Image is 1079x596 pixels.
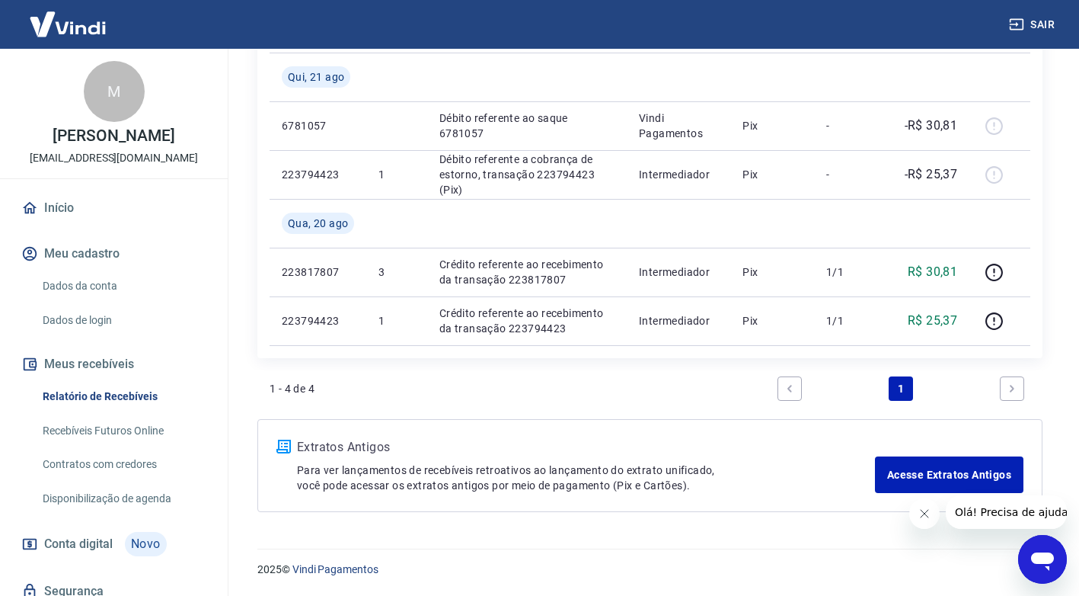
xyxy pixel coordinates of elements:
span: Qui, 21 ago [288,69,344,85]
p: Pix [742,167,802,182]
p: Crédito referente ao recebimento da transação 223794423 [439,306,615,336]
p: Para ver lançamentos de recebíveis retroativos ao lançamento do extrato unificado, você pode aces... [297,463,875,493]
a: Recebíveis Futuros Online [37,415,209,447]
p: 223794423 [282,167,354,182]
span: Qua, 20 ago [288,216,348,231]
p: Pix [742,118,802,133]
a: Conta digitalNovo [18,526,209,562]
p: R$ 30,81 [908,263,957,281]
img: ícone [276,440,291,453]
iframe: Botão para abrir a janela de mensagens [1018,535,1067,584]
a: Disponibilização de agenda [37,483,209,514]
img: Vindi [18,1,117,47]
span: Novo [125,532,167,556]
p: - [826,167,871,182]
ul: Pagination [771,370,1030,407]
button: Sair [1006,11,1061,39]
p: 223794423 [282,313,354,328]
a: Vindi Pagamentos [292,563,378,575]
button: Meus recebíveis [18,348,209,381]
p: Vindi Pagamentos [639,111,718,141]
p: Intermediador [639,167,718,182]
p: Extratos Antigos [297,438,875,457]
p: -R$ 30,81 [905,117,958,135]
a: Dados da conta [37,271,209,302]
p: - [826,118,871,133]
p: [PERSON_NAME] [53,128,174,144]
p: Intermediador [639,264,718,280]
p: Pix [742,313,802,328]
p: 1/1 [826,264,871,280]
p: 3 [378,264,414,280]
p: -R$ 25,37 [905,165,958,184]
a: Next page [1000,377,1024,401]
iframe: Mensagem da empresa [946,495,1067,529]
iframe: Fechar mensagem [909,498,940,529]
p: 223817807 [282,264,354,280]
a: Acesse Extratos Antigos [875,457,1023,493]
a: Relatório de Recebíveis [37,381,209,412]
p: Débito referente a cobrança de estorno, transação 223794423 (Pix) [439,152,615,197]
p: Intermediador [639,313,718,328]
span: Conta digital [44,534,113,555]
p: 1/1 [826,313,871,328]
p: 2025 © [257,562,1042,578]
a: Início [18,191,209,225]
p: 1 [378,167,414,182]
div: M [84,61,145,122]
p: Débito referente ao saque 6781057 [439,111,615,141]
span: Olá! Precisa de ajuda? [9,11,128,23]
button: Meu cadastro [18,237,209,271]
a: Previous page [777,377,802,401]
p: Pix [742,264,802,280]
a: Dados de login [37,305,209,336]
a: Page 1 is your current page [889,377,913,401]
p: 1 - 4 de 4 [270,381,314,396]
p: 6781057 [282,118,354,133]
a: Contratos com credores [37,449,209,480]
p: [EMAIL_ADDRESS][DOMAIN_NAME] [30,150,198,166]
p: Crédito referente ao recebimento da transação 223817807 [439,257,615,287]
p: 1 [378,313,414,328]
p: R$ 25,37 [908,312,957,330]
